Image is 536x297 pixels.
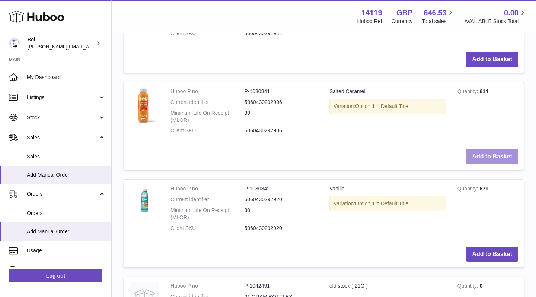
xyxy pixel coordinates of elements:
[170,110,245,124] dt: Minimum Life On Receipt (MLOR)
[170,225,245,232] dt: Client SKU
[245,282,319,290] dd: P-1042491
[422,8,455,25] a: 646.53 Total sales
[28,44,189,50] span: [PERSON_NAME][EMAIL_ADDRESS][PERSON_NAME][DOMAIN_NAME]
[27,247,106,254] span: Usage
[357,18,382,25] div: Huboo Ref
[9,269,102,282] a: Log out
[245,88,319,95] dd: P-1030841
[245,225,319,232] dd: 5060430292920
[245,185,319,192] dd: P-1030842
[245,30,319,37] dd: 5060430292944
[27,228,106,235] span: Add Manual Order
[329,196,446,211] div: Variation:
[424,8,446,18] span: 646.53
[355,200,410,206] span: Option 1 = Default Title;
[457,283,480,291] strong: Quantity
[245,207,319,221] dd: 30
[324,82,452,143] td: Salted Caramel
[170,88,245,95] dt: Huboo P no
[361,8,382,18] strong: 14119
[130,185,159,215] img: Vanilla
[170,196,245,203] dt: Current identifier
[457,88,480,96] strong: Quantity
[170,282,245,290] dt: Huboo P no
[464,18,527,25] span: AVAILABLE Stock Total
[27,153,106,160] span: Sales
[329,99,446,114] div: Variation:
[452,82,524,143] td: 614
[28,36,95,50] div: Bol
[245,196,319,203] dd: 5060430292920
[245,127,319,134] dd: 5060430292906
[27,114,98,121] span: Stock
[452,180,524,241] td: 671
[396,8,412,18] strong: GBP
[245,110,319,124] dd: 30
[457,186,480,193] strong: Quantity
[355,103,410,109] span: Option 1 = Default Title;
[466,247,518,262] button: Add to Basket
[464,8,527,25] a: 0.00 AVAILABLE Stock Total
[466,149,518,164] button: Add to Basket
[245,99,319,106] dd: 5060430292906
[170,185,245,192] dt: Huboo P no
[324,180,452,241] td: Vanilla
[170,127,245,134] dt: Client SKU
[27,94,98,101] span: Listings
[170,30,245,37] dt: Client SKU
[9,38,20,49] img: Scott.Sutcliffe@bolfoods.com
[170,99,245,106] dt: Current identifier
[504,8,519,18] span: 0.00
[27,210,106,217] span: Orders
[27,134,98,141] span: Sales
[422,18,455,25] span: Total sales
[466,52,518,67] button: Add to Basket
[27,74,106,81] span: My Dashboard
[170,207,245,221] dt: Minimum Life On Receipt (MLOR)
[392,18,413,25] div: Currency
[27,190,98,198] span: Orders
[130,88,159,126] img: Salted Caramel
[27,171,106,178] span: Add Manual Order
